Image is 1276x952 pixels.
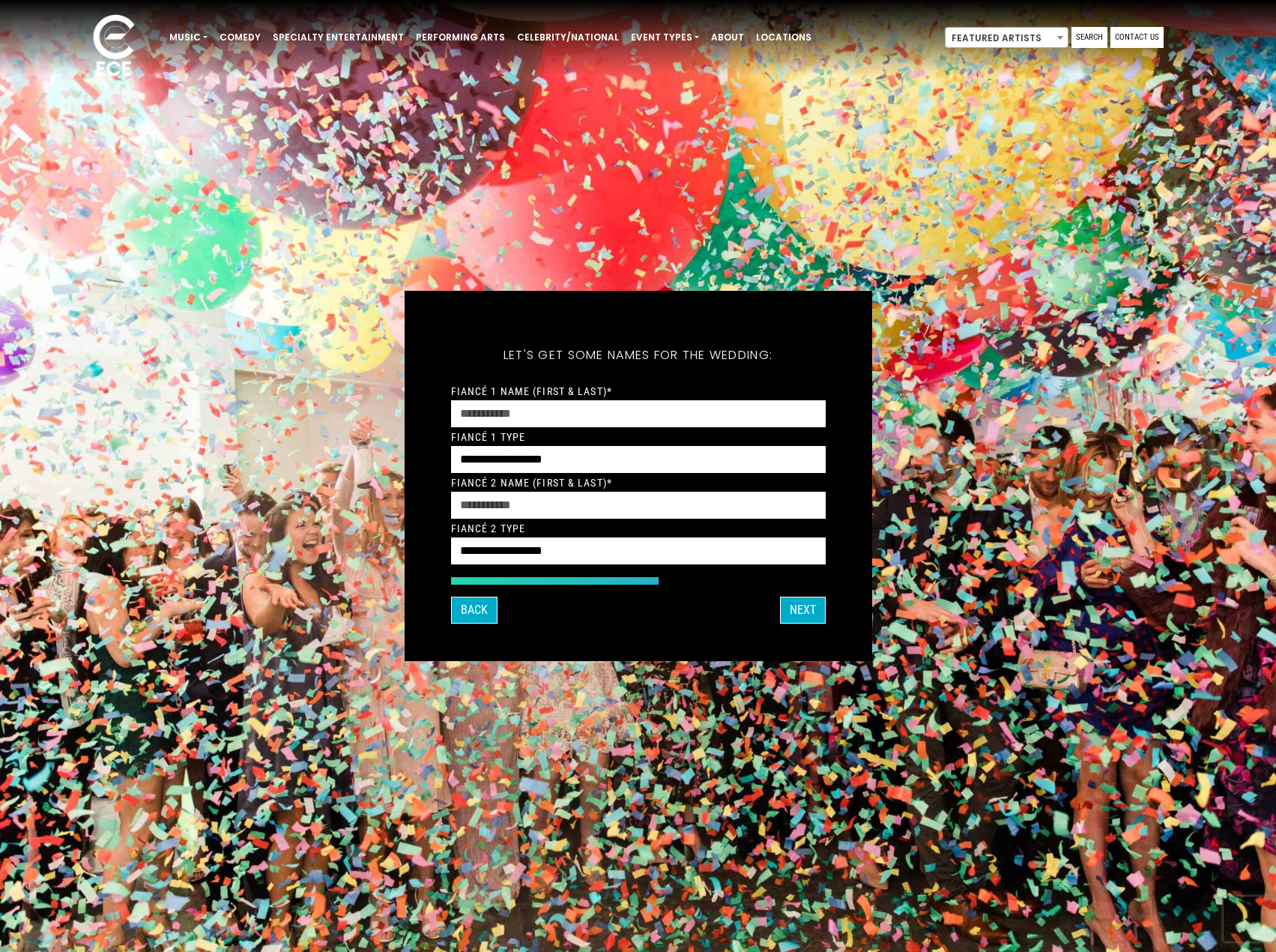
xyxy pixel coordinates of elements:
[451,476,612,489] label: Fiancé 2 Name (First & Last)*
[451,385,612,398] label: Fiancé 1 Name (First & Last)*
[1110,27,1164,48] a: Contact Us
[451,597,498,624] button: Back
[163,25,214,50] a: Music
[946,28,1068,49] span: Featured Artists
[267,25,410,50] a: Specialty Entertainment
[511,25,625,50] a: Celebrity/National
[705,25,750,50] a: About
[625,25,705,50] a: Event Types
[945,27,1068,48] span: Featured Artists
[451,430,526,444] label: Fiancé 1 Type
[780,597,826,624] button: Next
[1071,27,1107,48] a: Search
[76,10,151,83] img: ece_new_logo_whitev2-1.png
[750,25,817,50] a: Locations
[410,25,511,50] a: Performing Arts
[451,522,526,535] label: Fiancé 2 Type
[451,328,826,382] h5: Let's get some names for the wedding:
[214,25,267,50] a: Comedy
